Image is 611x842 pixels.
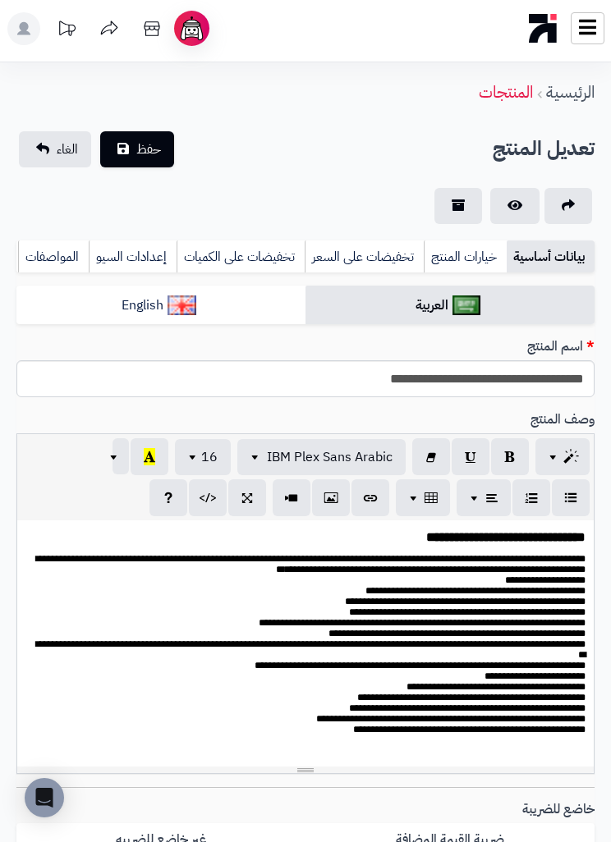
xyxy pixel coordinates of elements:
[524,410,601,429] label: وصف المنتج
[177,14,206,43] img: ai-face.png
[177,240,305,273] a: تخفيضات على الكميات
[57,140,78,159] span: الغاء
[493,132,595,166] h2: تعديل المنتج
[546,80,595,104] a: الرئيسية
[19,131,91,167] a: الغاء
[25,778,64,817] div: Open Intercom Messenger
[201,447,218,467] span: 16
[424,240,507,273] a: خيارات المنتج
[46,12,87,49] a: تحديثات المنصة
[267,447,393,467] span: IBM Plex Sans Arabic
[521,337,601,356] label: اسم المنتج
[136,140,161,159] span: حفظ
[529,10,558,47] img: logo-mobile.png
[18,240,89,273] a: المواصفات
[175,439,231,475] button: 16
[516,800,601,819] label: خاضع للضريبة
[305,286,595,326] a: العربية
[100,131,174,167] button: حفظ
[16,286,305,326] a: English
[507,240,595,273] a: بيانات أساسية
[89,240,177,273] a: إعدادات السيو
[168,295,196,315] img: English
[305,240,424,273] a: تخفيضات على السعر
[479,80,533,104] a: المنتجات
[453,295,481,315] img: العربية
[237,439,406,475] button: IBM Plex Sans Arabic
